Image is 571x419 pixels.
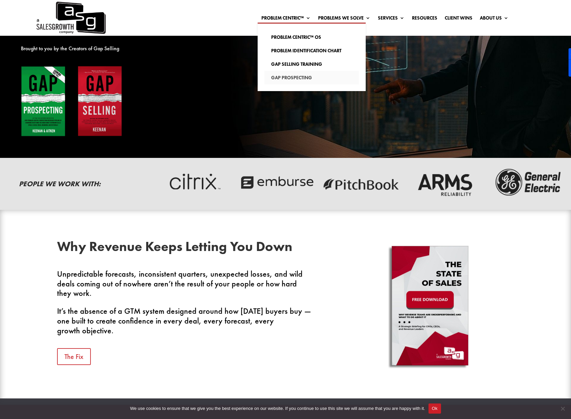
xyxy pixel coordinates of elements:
[57,348,91,365] a: The Fix
[559,405,566,412] span: No
[378,16,405,23] a: Services
[264,44,359,57] a: Problem Identification Chart
[322,167,399,198] img: pitchbook-logo-dark
[264,30,359,44] a: Problem Centric™ OS
[264,57,359,71] a: Gap Selling Training
[261,16,311,23] a: Problem Centric™
[480,16,509,23] a: About Us
[130,405,425,412] span: We use cookies to ensure that we give you the best experience on our website. If you continue to ...
[371,240,489,375] img: State of Sales - Blog CTA - Download
[406,167,484,198] img: arms-reliability-logo-dark
[318,16,370,23] a: Problems We Solve
[264,71,359,84] a: Gap Prospecting
[429,403,441,414] button: Ok
[238,167,315,198] img: emburse-logo-dark
[21,66,122,137] img: Gap Books
[57,306,321,335] p: It’s the absence of a GTM system designed around how [DATE] buyers buy — one built to create conf...
[57,269,321,306] p: Unpredictable forecasts, inconsistent quarters, unexpected losses, and wild deals coming out of n...
[412,16,437,23] a: Resources
[445,16,472,23] a: Client Wins
[490,167,568,198] img: ge-logo-dark
[57,240,321,257] h2: Why Revenue Keeps Letting You Down
[21,45,294,53] p: Brought to you by the Creators of Gap Selling
[154,167,231,198] img: critix-logo-dark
